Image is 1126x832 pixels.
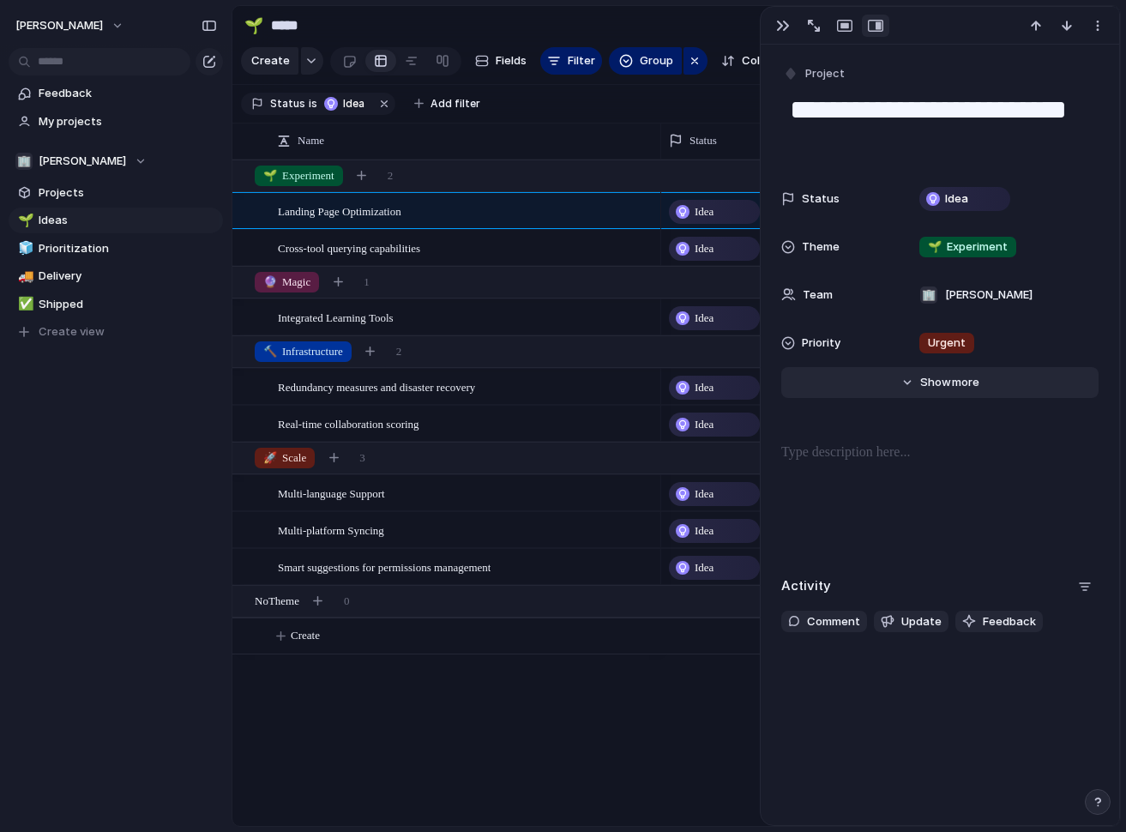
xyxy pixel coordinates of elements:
[278,307,394,327] span: Integrated Learning Tools
[263,345,277,358] span: 🔨
[278,520,384,540] span: Multi-platform Syncing
[263,169,277,182] span: 🌱
[388,167,394,184] span: 2
[695,416,714,433] span: Idea
[874,611,948,633] button: Update
[9,319,223,345] button: Create view
[431,96,480,112] span: Add filter
[263,274,310,291] span: Magic
[920,286,937,304] div: 🏢
[263,275,277,288] span: 🔮
[263,451,277,464] span: 🚀
[781,367,1099,398] button: Showmore
[609,47,682,75] button: Group
[278,413,419,433] span: Real-time collaboration scoring
[496,52,527,69] span: Fields
[695,485,714,503] span: Idea
[807,613,860,630] span: Comment
[781,611,867,633] button: Comment
[9,148,223,174] button: 🏢[PERSON_NAME]
[39,184,217,202] span: Projects
[18,211,30,231] div: 🌱
[568,52,595,69] span: Filter
[359,449,365,467] span: 3
[39,212,217,229] span: Ideas
[928,238,1008,256] span: Experiment
[695,559,714,576] span: Idea
[9,236,223,262] a: 🧊Prioritization
[278,201,401,220] span: Landing Page Optimization
[802,238,840,256] span: Theme
[240,12,268,39] button: 🌱
[18,238,30,258] div: 🧊
[9,81,223,106] a: Feedback
[468,47,533,75] button: Fields
[695,522,714,540] span: Idea
[39,85,217,102] span: Feedback
[309,96,317,112] span: is
[18,267,30,286] div: 🚚
[305,94,321,113] button: is
[742,52,789,69] span: Collapse
[39,323,105,341] span: Create view
[278,377,475,396] span: Redundancy measures and disaster recovery
[278,238,420,257] span: Cross-tool querying capabilities
[278,557,491,576] span: Smart suggestions for permissions management
[244,14,263,37] div: 🌱
[270,96,305,112] span: Status
[15,212,33,229] button: 🌱
[278,483,385,503] span: Multi-language Support
[15,17,103,34] span: [PERSON_NAME]
[714,47,796,75] button: Collapse
[945,286,1033,304] span: [PERSON_NAME]
[901,613,942,630] span: Update
[9,292,223,317] a: ✅Shipped
[945,190,968,208] span: Idea
[9,180,223,206] a: Projects
[695,379,714,396] span: Idea
[15,240,33,257] button: 🧊
[263,167,334,184] span: Experiment
[695,203,714,220] span: Idea
[9,109,223,135] a: My projects
[780,62,850,87] button: Project
[928,335,966,352] span: Urgent
[241,47,298,75] button: Create
[255,593,299,610] span: No Theme
[15,268,33,285] button: 🚚
[640,52,673,69] span: Group
[928,239,942,253] span: 🌱
[15,153,33,170] div: 🏢
[39,153,126,170] span: [PERSON_NAME]
[404,92,491,116] button: Add filter
[39,268,217,285] span: Delivery
[955,611,1043,633] button: Feedback
[9,263,223,289] a: 🚚Delivery
[781,576,831,596] h2: Activity
[343,96,368,112] span: Idea
[319,94,373,113] button: Idea
[952,374,979,391] span: more
[15,296,33,313] button: ✅
[344,593,350,610] span: 0
[396,343,402,360] span: 2
[39,240,217,257] span: Prioritization
[251,52,290,69] span: Create
[689,132,717,149] span: Status
[263,449,306,467] span: Scale
[803,286,833,304] span: Team
[9,208,223,233] a: 🌱Ideas
[920,374,951,391] span: Show
[540,47,602,75] button: Filter
[39,296,217,313] span: Shipped
[802,335,840,352] span: Priority
[39,113,217,130] span: My projects
[983,613,1036,630] span: Feedback
[802,190,840,208] span: Status
[18,294,30,314] div: ✅
[695,240,714,257] span: Idea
